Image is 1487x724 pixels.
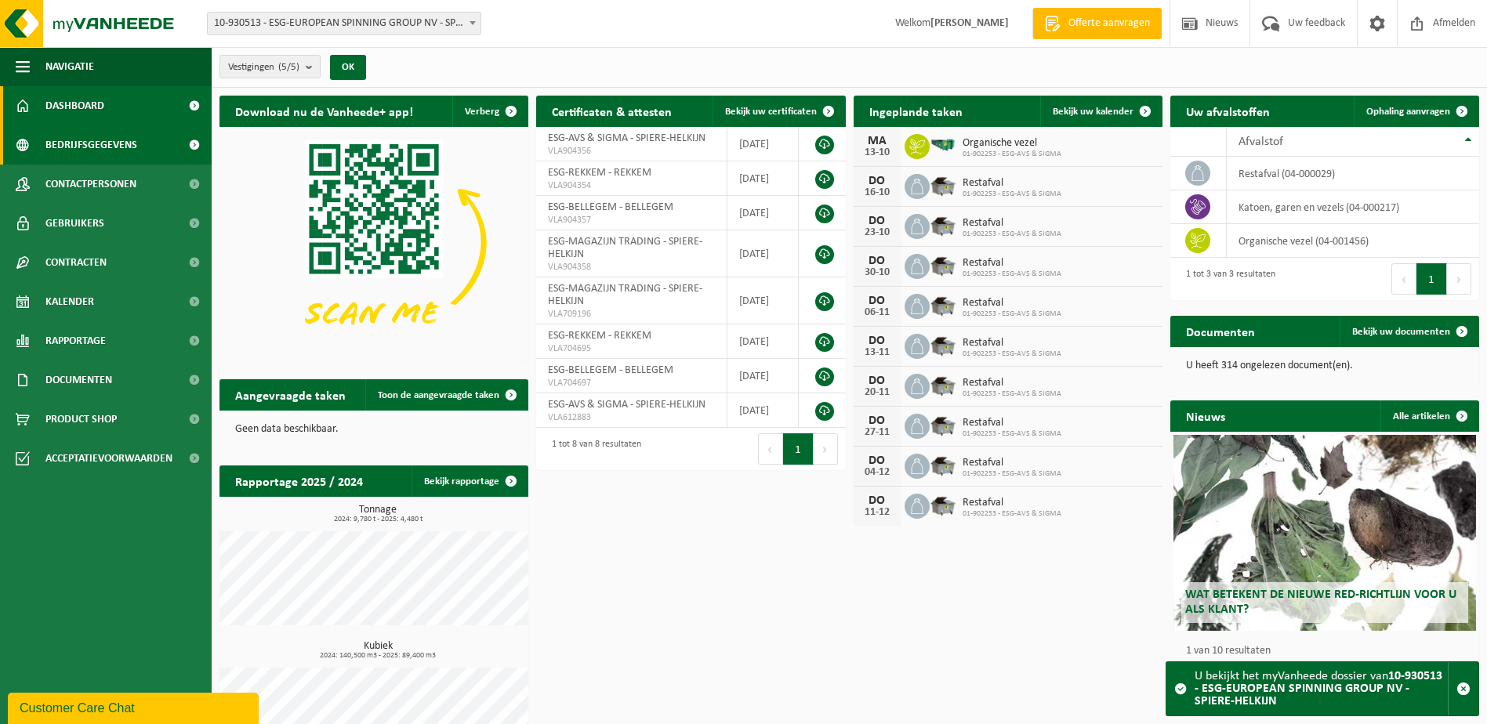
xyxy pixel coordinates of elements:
[365,379,527,411] a: Toon de aangevraagde taken
[548,167,651,179] span: ESG-REKKEM - REKKEM
[548,201,673,213] span: ESG-BELLEGEM - BELLEGEM
[963,137,1061,150] span: Organische vezel
[727,127,799,161] td: [DATE]
[727,161,799,196] td: [DATE]
[1340,316,1478,347] a: Bekijk uw documenten
[963,217,1061,230] span: Restafval
[45,439,172,478] span: Acceptatievoorwaarden
[861,387,893,398] div: 20-11
[1391,263,1416,295] button: Previous
[1352,327,1450,337] span: Bekijk uw documenten
[378,390,499,400] span: Toon de aangevraagde taken
[45,243,107,282] span: Contracten
[861,347,893,358] div: 13-11
[727,196,799,230] td: [DATE]
[330,55,366,80] button: OK
[45,360,112,400] span: Documenten
[1227,190,1479,224] td: katoen, garen en vezels (04-000217)
[207,12,481,35] span: 10-930513 - ESG-EUROPEAN SPINNING GROUP NV - SPIERE-HELKIJN
[227,641,528,660] h3: Kubiek
[1366,107,1450,117] span: Ophaling aanvragen
[45,282,94,321] span: Kalender
[1239,136,1283,148] span: Afvalstof
[1447,263,1471,295] button: Next
[963,509,1061,519] span: 01-902253 - ESG-AVS & SIGMA
[727,359,799,393] td: [DATE]
[45,400,117,439] span: Product Shop
[1186,646,1471,657] p: 1 van 10 resultaten
[963,190,1061,199] span: 01-902253 - ESG-AVS & SIGMA
[861,375,893,387] div: DO
[208,13,481,34] span: 10-930513 - ESG-EUROPEAN SPINNING GROUP NV - SPIERE-HELKIJN
[548,308,715,320] span: VLA709196
[861,295,893,307] div: DO
[1227,157,1479,190] td: restafval (04-000029)
[861,267,893,278] div: 30-10
[219,96,429,126] h2: Download nu de Vanheede+ app!
[1064,16,1154,31] span: Offerte aanvragen
[963,377,1061,389] span: Restafval
[1416,263,1447,295] button: 1
[1170,400,1241,431] h2: Nieuws
[930,411,956,438] img: WB-5000-GAL-GY-01
[930,331,956,358] img: WB-5000-GAL-GY-01
[219,55,321,78] button: Vestigingen(5/5)
[548,132,705,144] span: ESG-AVS & SIGMA - SPIERE-HELKIJN
[1170,96,1286,126] h2: Uw afvalstoffen
[45,204,104,243] span: Gebruikers
[45,86,104,125] span: Dashboard
[548,399,705,411] span: ESG-AVS & SIGMA - SPIERE-HELKIJN
[452,96,527,127] button: Verberg
[963,349,1061,359] span: 01-902253 - ESG-AVS & SIGMA
[963,429,1061,439] span: 01-902253 - ESG-AVS & SIGMA
[219,379,361,410] h2: Aangevraagde taken
[1354,96,1478,127] a: Ophaling aanvragen
[861,227,893,238] div: 23-10
[1053,107,1133,117] span: Bekijk uw kalender
[758,433,783,465] button: Previous
[1185,588,1456,616] span: Wat betekent de nieuwe RED-richtlijn voor u als klant?
[861,467,893,478] div: 04-12
[854,96,978,126] h2: Ingeplande taken
[963,257,1061,270] span: Restafval
[548,364,673,376] span: ESG-BELLEGEM - BELLEGEM
[963,457,1061,469] span: Restafval
[861,187,893,198] div: 16-10
[1170,316,1271,346] h2: Documenten
[548,330,651,342] span: ESG-REKKEM - REKKEM
[219,465,379,496] h2: Rapportage 2025 / 2024
[930,491,956,518] img: WB-5000-GAL-GY-01
[963,177,1061,190] span: Restafval
[1173,435,1476,631] a: Wat betekent de nieuwe RED-richtlijn voor u als klant?
[412,465,527,497] a: Bekijk rapportage
[861,255,893,267] div: DO
[45,321,106,360] span: Rapportage
[548,261,715,273] span: VLA904358
[45,47,94,86] span: Navigatie
[548,236,702,260] span: ESG-MAGAZIJN TRADING - SPIERE-HELKIJN
[861,414,893,427] div: DO
[725,107,817,117] span: Bekijk uw certificaten
[783,433,814,465] button: 1
[861,494,893,507] div: DO
[1195,662,1448,715] div: U bekijkt het myVanheede dossier van
[544,432,641,466] div: 1 tot 8 van 8 resultaten
[227,652,528,660] span: 2024: 140,500 m3 - 2025: 89,400 m3
[548,411,715,424] span: VLA612883
[536,96,687,126] h2: Certificaten & attesten
[45,125,137,165] span: Bedrijfsgegevens
[861,454,893,467] div: DO
[930,17,1009,29] strong: [PERSON_NAME]
[228,56,299,79] span: Vestigingen
[930,138,956,152] img: HK-RS-14-GN-00
[930,172,956,198] img: WB-5000-GAL-GY-01
[548,179,715,192] span: VLA904354
[1040,96,1161,127] a: Bekijk uw kalender
[963,150,1061,159] span: 01-902253 - ESG-AVS & SIGMA
[930,252,956,278] img: WB-5000-GAL-GY-01
[861,427,893,438] div: 27-11
[861,175,893,187] div: DO
[1380,400,1478,432] a: Alle artikelen
[45,165,136,204] span: Contactpersonen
